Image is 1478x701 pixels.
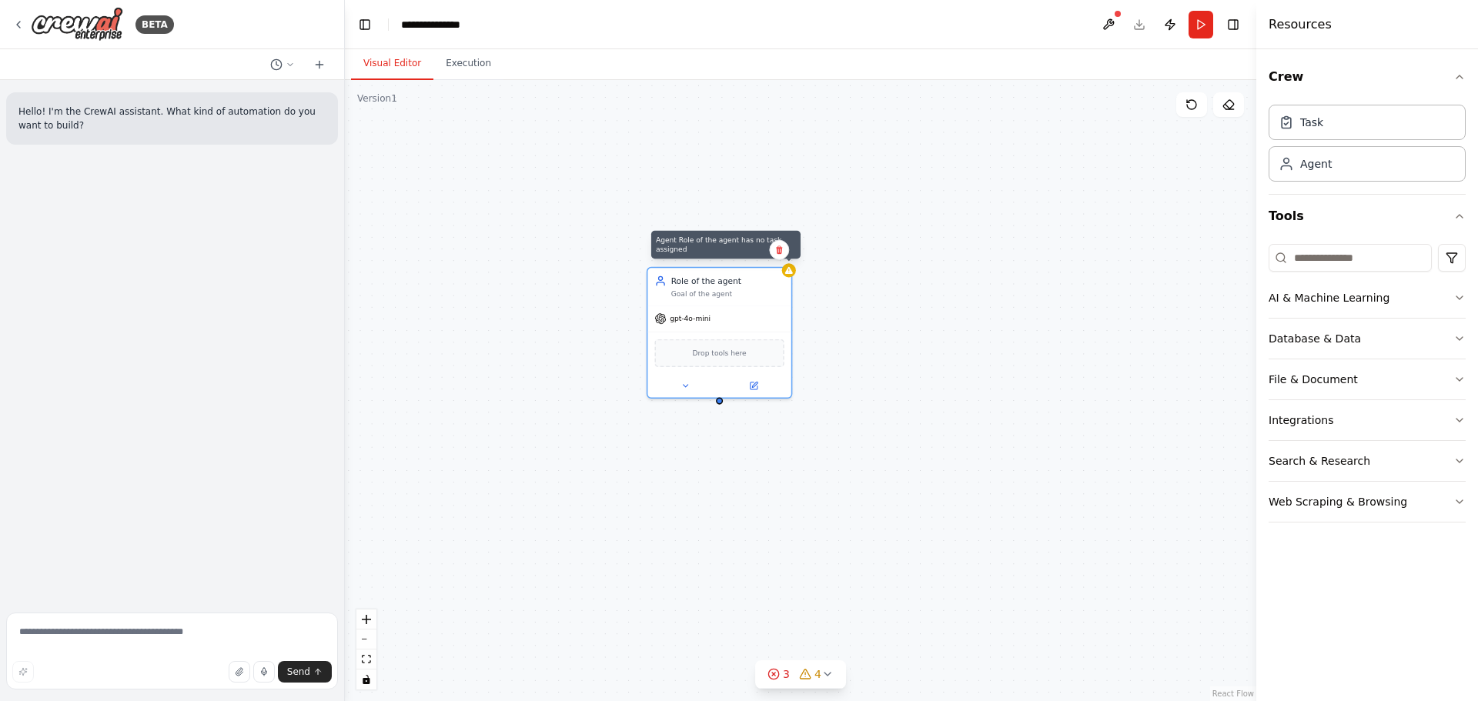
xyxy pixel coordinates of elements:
nav: breadcrumb [401,17,483,32]
div: Search & Research [1269,453,1370,469]
div: Crew [1269,98,1466,194]
img: Logo [31,7,123,42]
button: Database & Data [1269,319,1466,359]
h4: Resources [1269,15,1332,34]
button: Crew [1269,55,1466,98]
span: 4 [814,666,821,682]
button: Open in side panel [721,379,787,392]
div: Role of the agent [671,275,784,286]
button: Integrations [1269,400,1466,440]
span: Drop tools here [693,347,747,359]
div: Agent [1300,156,1332,172]
div: File & Document [1269,372,1358,387]
button: Web Scraping & Browsing [1269,482,1466,522]
div: Task [1300,115,1323,130]
span: 3 [783,666,790,682]
button: Hide right sidebar [1222,14,1244,35]
div: Integrations [1269,412,1333,428]
button: Click to speak your automation idea [253,661,275,683]
button: Search & Research [1269,441,1466,481]
button: Switch to previous chat [264,55,301,74]
button: AI & Machine Learning [1269,278,1466,318]
div: Agent Role of the agent has no task assigned [651,231,801,259]
button: Execution [433,48,503,80]
button: zoom in [356,609,376,629]
button: fit view [356,649,376,669]
div: Web Scraping & Browsing [1269,494,1407,509]
span: Send [287,666,310,678]
div: BETA [135,15,174,34]
button: toggle interactivity [356,669,376,689]
button: zoom out [356,629,376,649]
button: Tools [1269,195,1466,238]
button: Visual Editor [351,48,433,80]
button: Hide left sidebar [354,14,376,35]
div: Version 1 [357,92,397,105]
button: File & Document [1269,359,1466,399]
a: React Flow attribution [1212,689,1254,698]
div: React Flow controls [356,609,376,689]
p: Hello! I'm the CrewAI assistant. What kind of automation do you want to build? [18,105,326,132]
button: Delete node [769,240,789,260]
button: Improve this prompt [12,661,34,683]
div: Agent Role of the agent has no task assignedRole of the agentGoal of the agentgpt-4o-miniDrop too... [647,267,792,399]
div: Goal of the agent [671,289,784,299]
div: AI & Machine Learning [1269,290,1389,305]
button: 34 [755,660,846,689]
span: gpt-4o-mini [670,314,711,323]
button: Upload files [229,661,250,683]
div: Database & Data [1269,331,1361,346]
button: Start a new chat [307,55,332,74]
button: Send [278,661,332,683]
div: Tools [1269,238,1466,535]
